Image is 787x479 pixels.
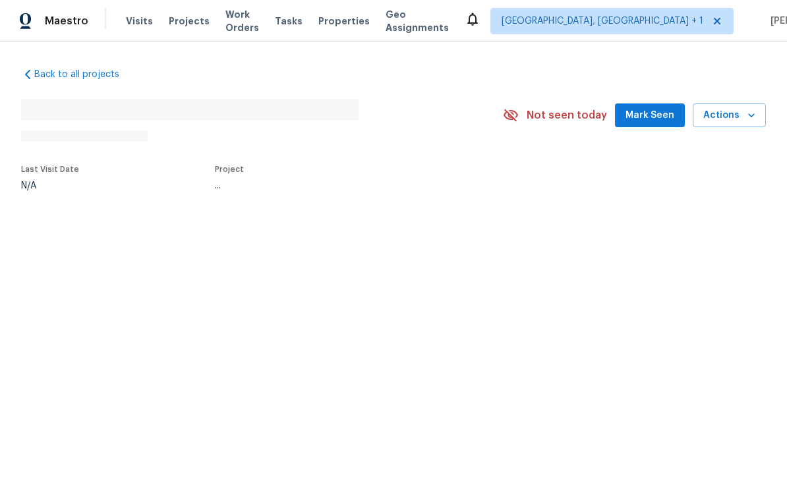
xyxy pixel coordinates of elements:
[21,165,79,173] span: Last Visit Date
[126,14,153,28] span: Visits
[527,109,607,122] span: Not seen today
[169,14,210,28] span: Projects
[318,14,370,28] span: Properties
[215,181,468,190] div: ...
[215,165,244,173] span: Project
[502,14,703,28] span: [GEOGRAPHIC_DATA], [GEOGRAPHIC_DATA] + 1
[626,107,674,124] span: Mark Seen
[703,107,755,124] span: Actions
[45,14,88,28] span: Maestro
[21,181,79,190] div: N/A
[386,8,449,34] span: Geo Assignments
[21,68,148,81] a: Back to all projects
[693,103,766,128] button: Actions
[615,103,685,128] button: Mark Seen
[225,8,259,34] span: Work Orders
[275,16,303,26] span: Tasks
